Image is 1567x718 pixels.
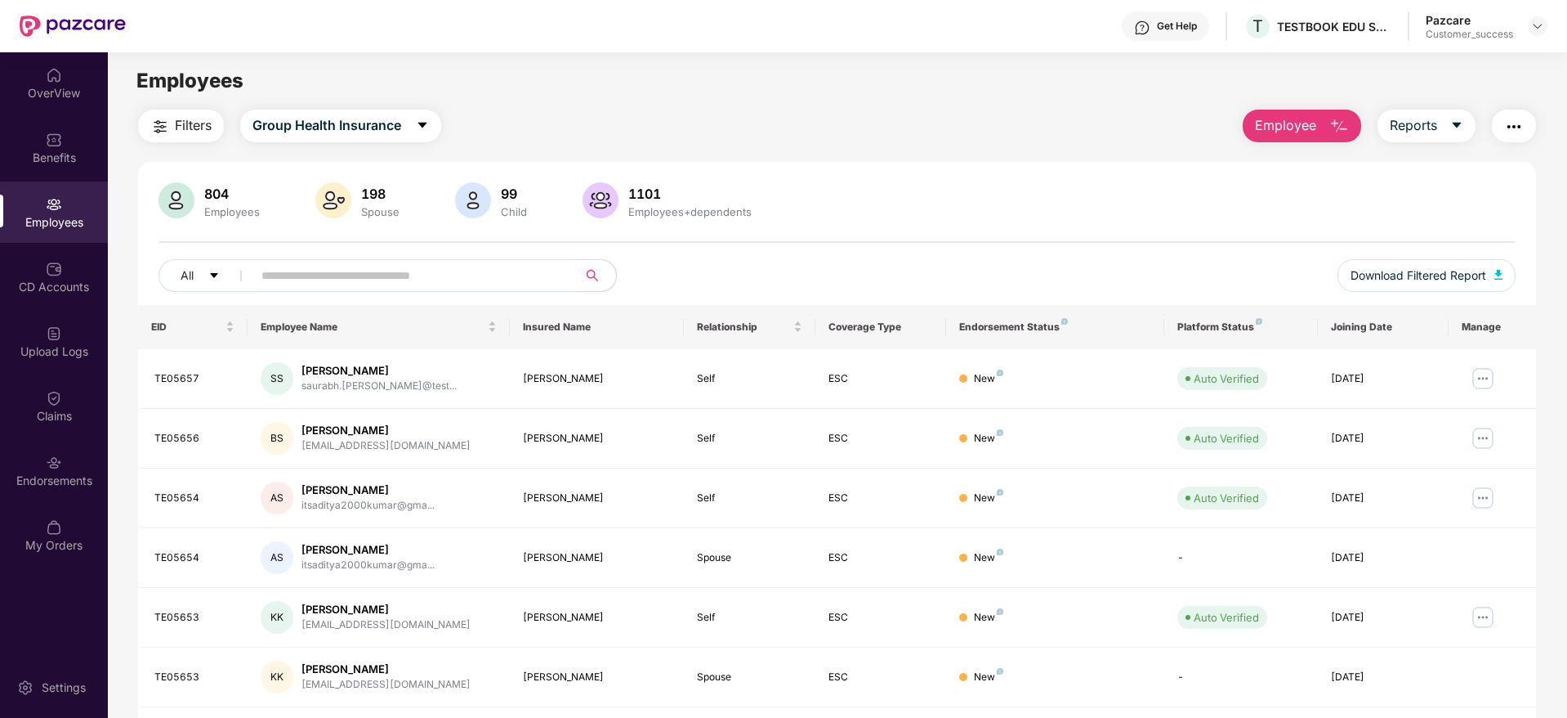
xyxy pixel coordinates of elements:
[828,431,933,447] div: ESC
[1255,115,1316,136] span: Employee
[261,661,293,693] div: KK
[315,182,351,218] img: svg+xml;base64,PHN2ZyB4bWxucz0iaHR0cDovL3d3dy53My5vcmcvMjAwMC9zdmciIHhtbG5zOnhsaW5rPSJodHRwOi8vd3...
[1177,321,1304,334] div: Platform Status
[523,550,672,566] div: [PERSON_NAME]
[1504,117,1524,137] img: svg+xml;base64,PHN2ZyB4bWxucz0iaHR0cDovL3d3dy53My5vcmcvMjAwMC9zdmciIHdpZHRoPSIyNCIgaGVpZ2h0PSIyNC...
[301,363,457,379] div: [PERSON_NAME]
[1331,550,1435,566] div: [DATE]
[358,186,403,202] div: 198
[498,186,530,202] div: 99
[46,67,62,83] img: svg+xml;base64,PHN2ZyBpZD0iSG9tZSIgeG1sbnM9Imh0dHA6Ly93d3cudzMub3JnLzIwMDAvc3ZnIiB3aWR0aD0iMjAiIG...
[154,371,234,387] div: TE05657
[576,269,608,282] span: search
[1331,371,1435,387] div: [DATE]
[1061,318,1068,325] img: svg+xml;base64,PHN2ZyB4bWxucz0iaHR0cDovL3d3dy53My5vcmcvMjAwMC9zdmciIHdpZHRoPSI4IiBoZWlnaHQ9IjgiIH...
[1331,670,1435,685] div: [DATE]
[154,491,234,506] div: TE05654
[301,558,435,573] div: itsaditya2000kumar@gma...
[20,16,126,37] img: New Pazcare Logo
[510,305,685,349] th: Insured Name
[150,117,170,137] img: svg+xml;base64,PHN2ZyB4bWxucz0iaHR0cDovL3d3dy53My5vcmcvMjAwMC9zdmciIHdpZHRoPSIyNCIgaGVpZ2h0PSIyNC...
[1449,305,1536,349] th: Manage
[1531,20,1544,33] img: svg+xml;base64,PHN2ZyBpZD0iRHJvcGRvd24tMzJ4MzIiIHhtbG5zPSJodHRwOi8vd3d3LnczLm9yZy8yMDAwL3N2ZyIgd2...
[498,205,530,218] div: Child
[301,482,435,498] div: [PERSON_NAME]
[46,390,62,406] img: svg+xml;base64,PHN2ZyBpZD0iQ2xhaW0iIHhtbG5zPSJodHRwOi8vd3d3LnczLm9yZy8yMDAwL3N2ZyIgd2lkdGg9IjIwIi...
[1194,370,1259,387] div: Auto Verified
[301,617,471,633] div: [EMAIL_ADDRESS][DOMAIN_NAME]
[138,110,224,142] button: Filters
[261,362,293,395] div: SS
[697,321,789,334] span: Relationship
[17,680,33,696] img: svg+xml;base64,PHN2ZyBpZD0iU2V0dGluZy0yMHgyMCIgeG1sbnM9Imh0dHA6Ly93d3cudzMub3JnLzIwMDAvc3ZnIiB3aW...
[37,680,91,696] div: Settings
[828,491,933,506] div: ESC
[1164,528,1317,588] td: -
[997,370,1003,376] img: svg+xml;base64,PHN2ZyB4bWxucz0iaHR0cDovL3d3dy53My5vcmcvMjAwMC9zdmciIHdpZHRoPSI4IiBoZWlnaHQ9IjgiIH...
[301,423,471,438] div: [PERSON_NAME]
[697,610,801,626] div: Self
[1194,609,1259,626] div: Auto Verified
[261,321,484,334] span: Employee Name
[46,325,62,342] img: svg+xml;base64,PHN2ZyBpZD0iVXBsb2FkX0xvZ3MiIGRhdGEtbmFtZT0iVXBsb2FkIExvZ3MiIHhtbG5zPSJodHRwOi8vd3...
[697,491,801,506] div: Self
[154,670,234,685] div: TE05653
[1470,485,1496,511] img: manageButton
[151,321,222,334] span: EID
[576,259,617,292] button: search
[974,431,1003,447] div: New
[523,371,672,387] div: [PERSON_NAME]
[261,482,293,514] div: AS
[1318,305,1449,349] th: Joining Date
[1134,20,1150,36] img: svg+xml;base64,PHN2ZyBpZD0iSGVscC0zMngzMiIgeG1sbnM9Imh0dHA6Ly93d3cudzMub3JnLzIwMDAvc3ZnIiB3aWR0aD...
[815,305,946,349] th: Coverage Type
[154,610,234,626] div: TE05653
[1390,115,1437,136] span: Reports
[959,321,1151,334] div: Endorsement Status
[1164,648,1317,707] td: -
[697,550,801,566] div: Spouse
[974,610,1003,626] div: New
[1329,117,1349,137] img: svg+xml;base64,PHN2ZyB4bWxucz0iaHR0cDovL3d3dy53My5vcmcvMjAwMC9zdmciIHhtbG5zOnhsaW5rPSJodHRwOi8vd3...
[625,186,755,202] div: 1101
[828,550,933,566] div: ESC
[697,431,801,447] div: Self
[46,132,62,148] img: svg+xml;base64,PHN2ZyBpZD0iQmVuZWZpdHMiIHhtbG5zPSJodHRwOi8vd3d3LnczLm9yZy8yMDAwL3N2ZyIgd2lkdGg9Ij...
[974,670,1003,685] div: New
[1331,431,1435,447] div: [DATE]
[997,429,1003,436] img: svg+xml;base64,PHN2ZyB4bWxucz0iaHR0cDovL3d3dy53My5vcmcvMjAwMC9zdmciIHdpZHRoPSI4IiBoZWlnaHQ9IjgiIH...
[1252,16,1263,36] span: T
[1350,267,1486,285] span: Download Filtered Report
[301,542,435,558] div: [PERSON_NAME]
[828,371,933,387] div: ESC
[301,602,471,617] div: [PERSON_NAME]
[1426,12,1513,28] div: Pazcare
[301,662,471,677] div: [PERSON_NAME]
[181,267,194,285] span: All
[997,489,1003,496] img: svg+xml;base64,PHN2ZyB4bWxucz0iaHR0cDovL3d3dy53My5vcmcvMjAwMC9zdmciIHdpZHRoPSI4IiBoZWlnaHQ9IjgiIH...
[46,261,62,277] img: svg+xml;base64,PHN2ZyBpZD0iQ0RfQWNjb3VudHMiIGRhdGEtbmFtZT0iQ0QgQWNjb3VudHMiIHhtbG5zPSJodHRwOi8vd3...
[240,110,441,142] button: Group Health Insurancecaret-down
[1377,110,1475,142] button: Reportscaret-down
[974,550,1003,566] div: New
[523,610,672,626] div: [PERSON_NAME]
[974,371,1003,387] div: New
[1337,259,1516,292] button: Download Filtered Report
[46,455,62,471] img: svg+xml;base64,PHN2ZyBpZD0iRW5kb3JzZW1lbnRzIiB4bWxucz0iaHR0cDovL3d3dy53My5vcmcvMjAwMC9zdmciIHdpZH...
[208,270,220,283] span: caret-down
[697,670,801,685] div: Spouse
[828,670,933,685] div: ESC
[1277,19,1391,34] div: TESTBOOK EDU SOLUTIONS PRIVATE LIMITED
[1157,20,1197,33] div: Get Help
[46,519,62,536] img: svg+xml;base64,PHN2ZyBpZD0iTXlfT3JkZXJzIiBkYXRhLW5hbWU9Ik15IE9yZGVycyIgeG1sbnM9Imh0dHA6Ly93d3cudz...
[154,550,234,566] div: TE05654
[523,431,672,447] div: [PERSON_NAME]
[252,115,401,136] span: Group Health Insurance
[1470,425,1496,451] img: manageButton
[1331,610,1435,626] div: [DATE]
[301,379,457,394] div: saurabh.[PERSON_NAME]@test...
[301,438,471,454] div: [EMAIL_ADDRESS][DOMAIN_NAME]
[1256,318,1262,325] img: svg+xml;base64,PHN2ZyB4bWxucz0iaHR0cDovL3d3dy53My5vcmcvMjAwMC9zdmciIHdpZHRoPSI4IiBoZWlnaHQ9IjgiIH...
[1331,491,1435,506] div: [DATE]
[301,498,435,514] div: itsaditya2000kumar@gma...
